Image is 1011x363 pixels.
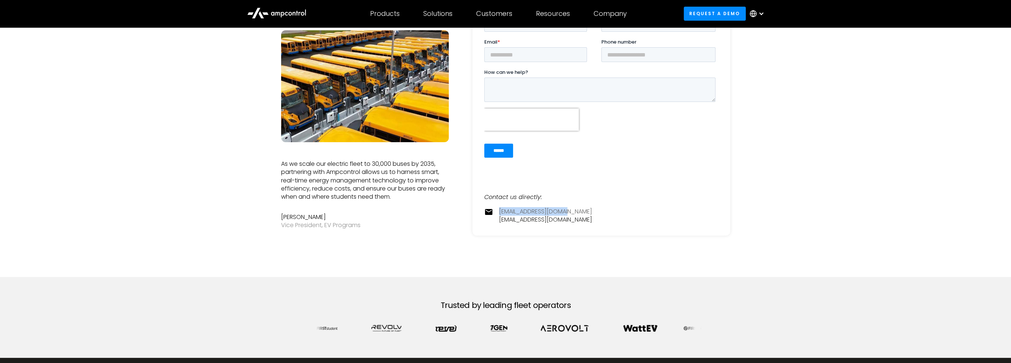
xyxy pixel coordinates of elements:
[440,301,570,310] h2: Trusted by leading fleet operators
[423,10,452,18] div: Solutions
[499,208,592,216] a: [EMAIL_ADDRESS][DOMAIN_NAME]
[370,10,400,18] div: Products
[484,8,718,164] iframe: Form 0
[536,10,570,18] div: Resources
[594,10,627,18] div: Company
[499,216,592,224] a: [EMAIL_ADDRESS][DOMAIN_NAME]
[484,193,718,201] div: Contact us directly:
[684,7,746,20] a: Request a demo
[476,10,512,18] div: Customers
